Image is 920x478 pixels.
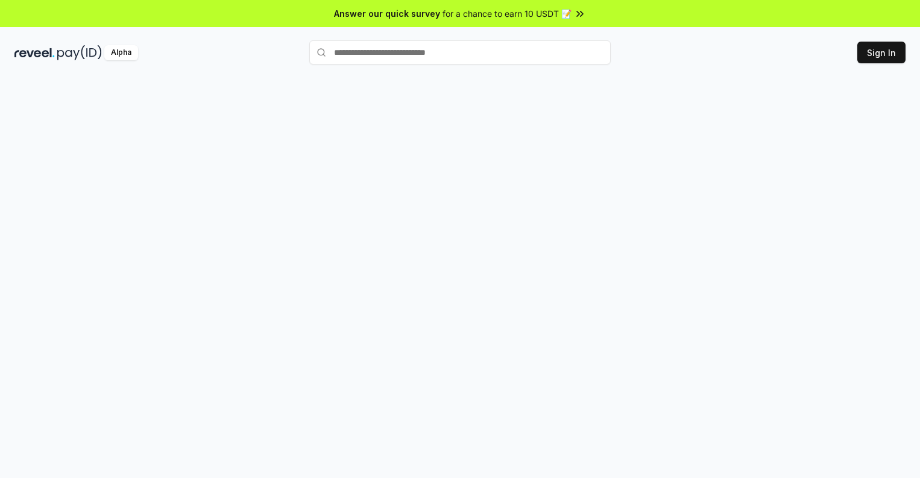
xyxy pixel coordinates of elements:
[57,45,102,60] img: pay_id
[334,7,440,20] span: Answer our quick survey
[857,42,906,63] button: Sign In
[443,7,572,20] span: for a chance to earn 10 USDT 📝
[104,45,138,60] div: Alpha
[14,45,55,60] img: reveel_dark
